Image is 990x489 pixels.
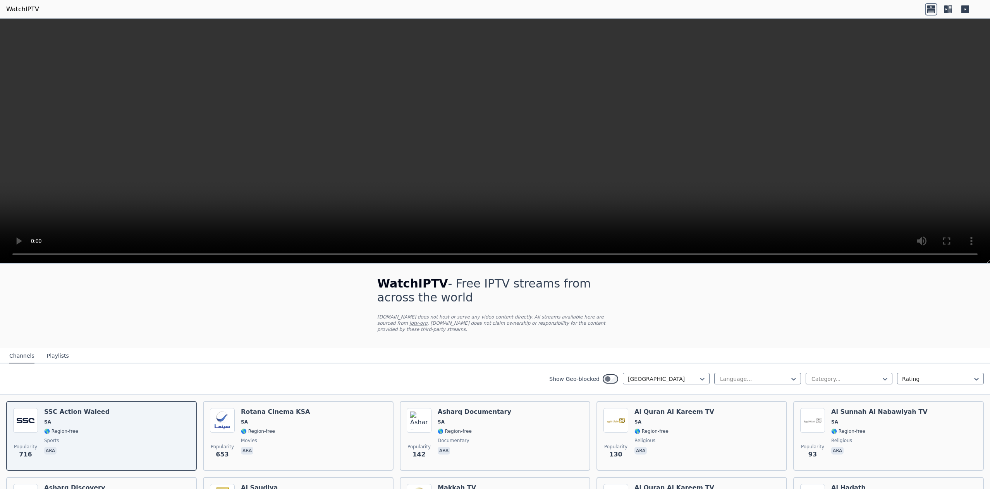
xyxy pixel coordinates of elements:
[210,408,235,433] img: Rotana Cinema KSA
[801,444,824,450] span: Popularity
[609,450,622,459] span: 130
[634,428,669,434] span: 🌎 Region-free
[407,408,431,433] img: Asharq Documentary
[14,444,37,450] span: Popularity
[634,447,647,455] p: ara
[9,349,34,363] button: Channels
[6,5,39,14] a: WatchIPTV
[438,419,445,425] span: SA
[13,408,38,433] img: SSC Action Waleed
[409,320,428,326] a: iptv-org
[377,277,448,290] span: WatchIPTV
[44,408,110,416] h6: SSC Action Waleed
[808,450,817,459] span: 93
[634,437,655,444] span: religious
[831,428,865,434] span: 🌎 Region-free
[603,408,628,433] img: Al Quran Al Kareem TV
[377,277,613,305] h1: - Free IPTV streams from across the world
[44,447,57,455] p: ara
[407,444,431,450] span: Popularity
[831,419,838,425] span: SA
[438,428,472,434] span: 🌎 Region-free
[438,437,469,444] span: documentary
[831,437,852,444] span: religious
[216,450,229,459] span: 653
[47,349,69,363] button: Playlists
[412,450,425,459] span: 142
[438,408,511,416] h6: Asharq Documentary
[241,419,248,425] span: SA
[549,375,600,383] label: Show Geo-blocked
[604,444,627,450] span: Popularity
[211,444,234,450] span: Popularity
[831,408,928,416] h6: Al Sunnah Al Nabawiyah TV
[831,447,844,455] p: ara
[19,450,32,459] span: 716
[634,419,641,425] span: SA
[438,447,450,455] p: ara
[634,408,714,416] h6: Al Quran Al Kareem TV
[241,437,257,444] span: movies
[44,419,51,425] span: SA
[44,428,78,434] span: 🌎 Region-free
[377,314,613,332] p: [DOMAIN_NAME] does not host or serve any video content directly. All streams available here are s...
[800,408,825,433] img: Al Sunnah Al Nabawiyah TV
[241,408,310,416] h6: Rotana Cinema KSA
[241,428,275,434] span: 🌎 Region-free
[241,447,253,455] p: ara
[44,437,59,444] span: sports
